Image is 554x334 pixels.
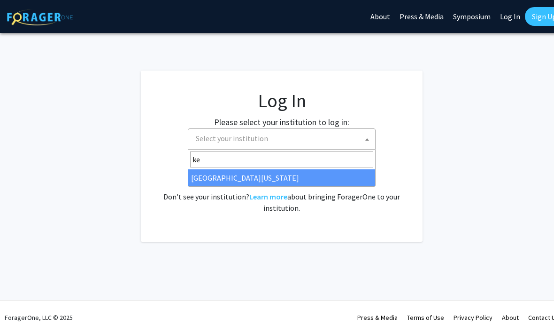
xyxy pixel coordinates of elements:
[188,169,375,186] li: [GEOGRAPHIC_DATA][US_STATE]
[357,313,398,322] a: Press & Media
[160,168,404,214] div: No account? . Don't see your institution? about bringing ForagerOne to your institution.
[7,9,73,25] img: ForagerOne Logo
[407,313,444,322] a: Terms of Use
[196,134,268,143] span: Select your institution
[192,129,375,148] span: Select your institution
[160,89,404,112] h1: Log In
[188,128,376,150] span: Select your institution
[249,192,287,201] a: Learn more about bringing ForagerOne to your institution
[5,301,73,334] div: ForagerOne, LLC © 2025
[502,313,519,322] a: About
[7,292,40,327] iframe: Chat
[214,116,349,128] label: Please select your institution to log in:
[454,313,492,322] a: Privacy Policy
[190,151,373,167] input: Search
